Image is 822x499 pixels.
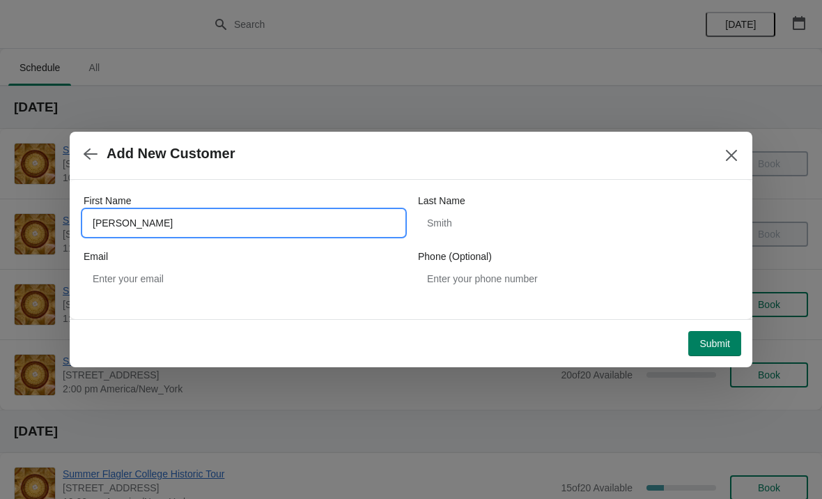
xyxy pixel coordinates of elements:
[84,210,404,236] input: John
[84,249,108,263] label: Email
[699,338,730,349] span: Submit
[719,143,744,168] button: Close
[107,146,235,162] h2: Add New Customer
[84,194,131,208] label: First Name
[418,249,492,263] label: Phone (Optional)
[418,210,738,236] input: Smith
[84,266,404,291] input: Enter your email
[418,194,465,208] label: Last Name
[688,331,741,356] button: Submit
[418,266,738,291] input: Enter your phone number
